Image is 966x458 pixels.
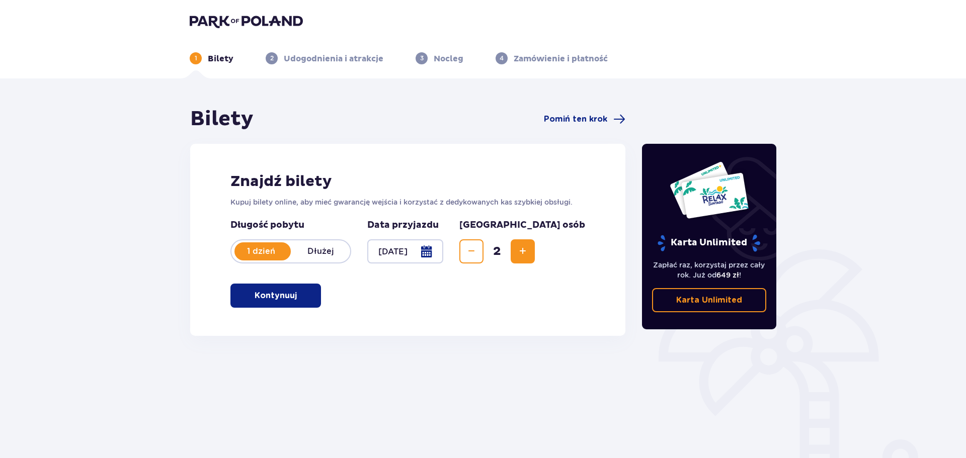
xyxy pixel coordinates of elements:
[486,244,509,259] span: 2
[511,239,535,263] button: Increase
[367,219,439,231] p: Data przyjazdu
[291,246,350,257] p: Dłużej
[652,288,767,312] a: Karta Unlimited
[230,197,585,207] p: Kupuj bilety online, aby mieć gwarancję wejścia i korzystać z dedykowanych kas szybkiej obsługi.
[544,114,607,125] span: Pomiń ten krok
[500,54,504,63] p: 4
[230,284,321,308] button: Kontynuuj
[195,54,197,63] p: 1
[544,113,625,125] a: Pomiń ten krok
[420,54,424,63] p: 3
[231,246,291,257] p: 1 dzień
[657,234,761,252] p: Karta Unlimited
[230,219,351,231] p: Długość pobytu
[459,219,585,231] p: [GEOGRAPHIC_DATA] osób
[284,53,383,64] p: Udogodnienia i atrakcje
[270,54,274,63] p: 2
[676,295,742,306] p: Karta Unlimited
[230,172,585,191] h2: Znajdź bilety
[190,107,254,132] h1: Bilety
[434,53,463,64] p: Nocleg
[716,271,739,279] span: 649 zł
[652,260,767,280] p: Zapłać raz, korzystaj przez cały rok. Już od !
[459,239,484,263] button: Decrease
[255,290,297,301] p: Kontynuuj
[190,14,303,28] img: Park of Poland logo
[514,53,608,64] p: Zamówienie i płatność
[208,53,233,64] p: Bilety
